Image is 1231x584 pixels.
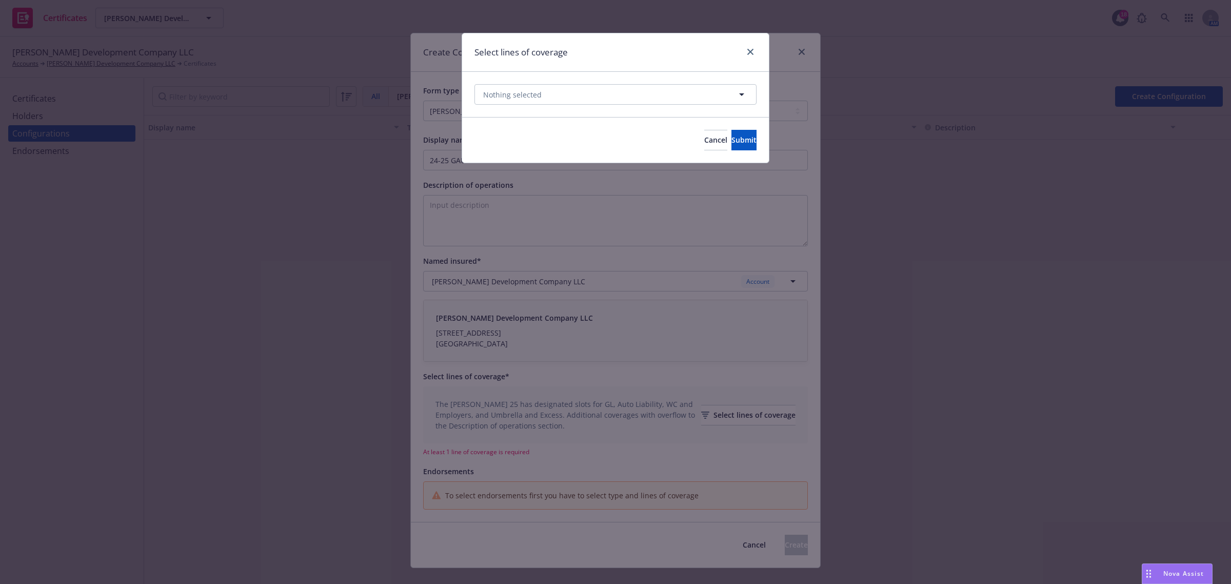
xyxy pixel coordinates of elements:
[744,46,757,58] a: close
[731,135,757,145] span: Submit
[1163,569,1204,578] span: Nova Assist
[474,84,757,105] button: Nothing selected
[483,89,542,100] span: Nothing selected
[1142,563,1213,584] button: Nova Assist
[704,135,727,145] span: Cancel
[1142,564,1155,583] div: Drag to move
[704,130,727,150] button: Cancel
[731,130,757,150] button: Submit
[474,46,568,59] h1: Select lines of coverage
